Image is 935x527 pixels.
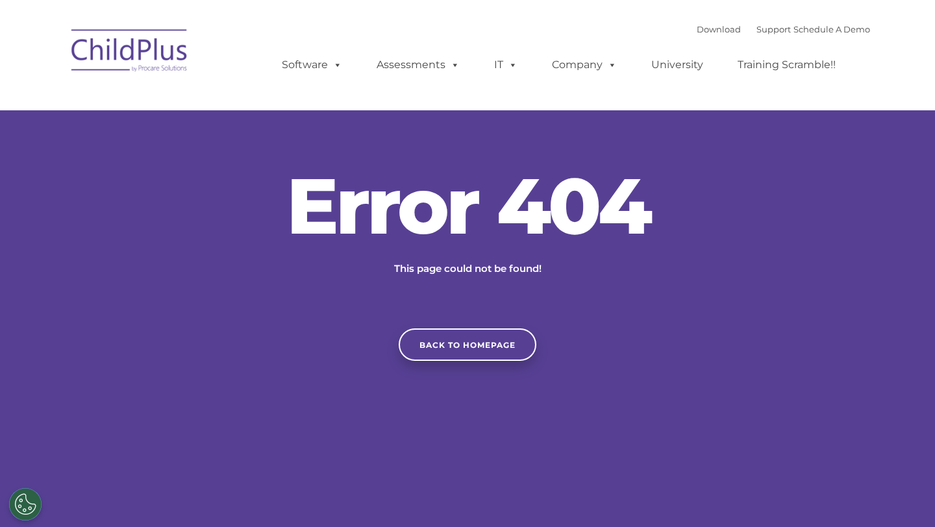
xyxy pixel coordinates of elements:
[364,52,473,78] a: Assessments
[273,167,662,245] h2: Error 404
[331,261,604,276] p: This page could not be found!
[725,52,849,78] a: Training Scramble!!
[65,20,195,85] img: ChildPlus by Procare Solutions
[697,24,870,34] font: |
[481,52,530,78] a: IT
[399,328,536,361] a: Back to homepage
[793,24,870,34] a: Schedule A Demo
[756,24,791,34] a: Support
[9,488,42,521] button: Cookies Settings
[697,24,741,34] a: Download
[638,52,716,78] a: University
[269,52,355,78] a: Software
[539,52,630,78] a: Company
